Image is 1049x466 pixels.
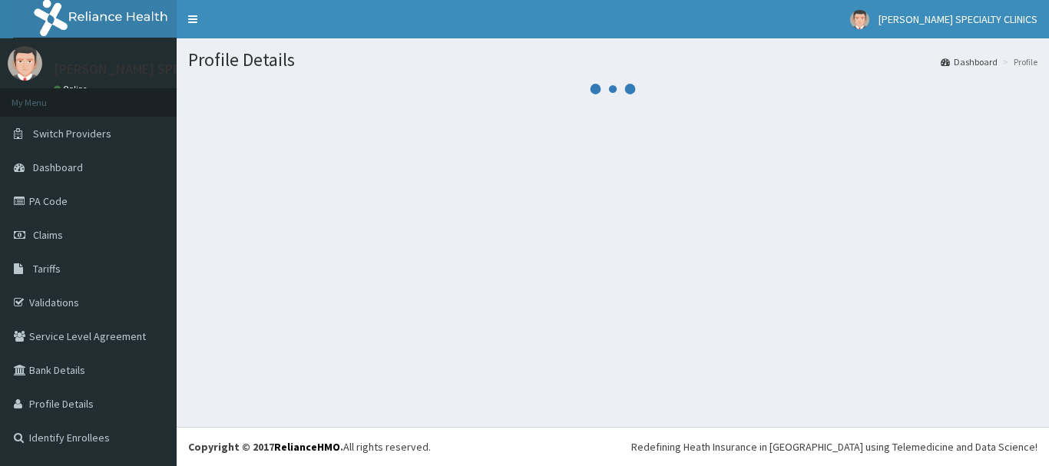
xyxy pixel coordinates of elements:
[274,440,340,454] a: RelianceHMO
[8,46,42,81] img: User Image
[33,228,63,242] span: Claims
[54,62,270,76] p: [PERSON_NAME] SPECIALTY CLINICS
[850,10,869,29] img: User Image
[188,50,1037,70] h1: Profile Details
[33,262,61,276] span: Tariffs
[941,55,998,68] a: Dashboard
[590,66,636,112] svg: audio-loading
[54,84,91,94] a: Online
[879,12,1037,26] span: [PERSON_NAME] SPECIALTY CLINICS
[188,440,343,454] strong: Copyright © 2017 .
[999,55,1037,68] li: Profile
[33,160,83,174] span: Dashboard
[33,127,111,140] span: Switch Providers
[177,427,1049,466] footer: All rights reserved.
[631,439,1037,454] div: Redefining Heath Insurance in [GEOGRAPHIC_DATA] using Telemedicine and Data Science!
